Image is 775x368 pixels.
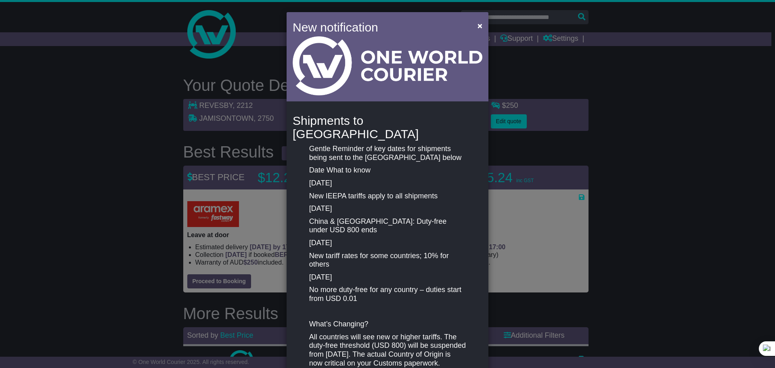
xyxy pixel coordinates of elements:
p: [DATE] [309,273,466,282]
p: New IEEPA tariffs apply to all shipments [309,192,466,201]
span: × [478,21,482,30]
p: [DATE] [309,204,466,213]
p: Gentle Reminder of key dates for shipments being sent to the [GEOGRAPHIC_DATA] below [309,145,466,162]
img: Light [293,36,482,95]
h4: Shipments to [GEOGRAPHIC_DATA] [293,114,482,141]
p: No more duty-free for any country – duties start from USD 0.01 [309,286,466,303]
h4: New notification [293,18,466,36]
p: China & [GEOGRAPHIC_DATA]: Duty-free under USD 800 ends [309,217,466,235]
p: Date What to know [309,166,466,175]
p: All countries will see new or higher tariffs. The duty-free threshold (USD 800) will be suspended... [309,333,466,368]
p: What’s Changing? [309,320,466,329]
button: Close [473,17,486,34]
p: New tariff rates for some countries; 10% for others [309,252,466,269]
p: [DATE] [309,239,466,248]
p: [DATE] [309,179,466,188]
